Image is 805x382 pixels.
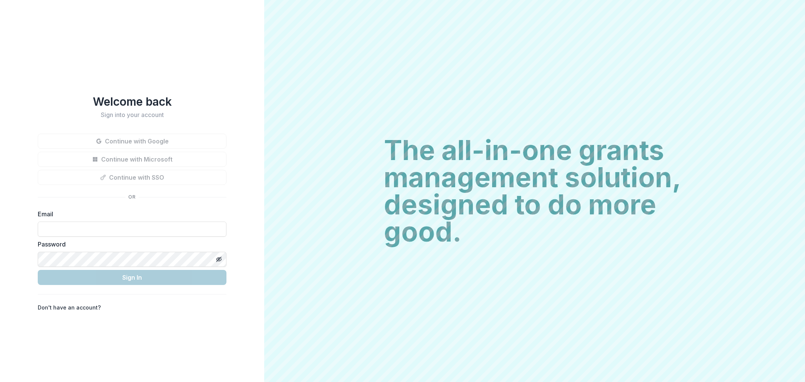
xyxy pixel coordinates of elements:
button: Continue with Microsoft [38,152,226,167]
button: Continue with SSO [38,170,226,185]
button: Sign In [38,270,226,285]
label: Email [38,209,222,219]
h2: Sign into your account [38,111,226,119]
button: Toggle password visibility [213,253,225,265]
h1: Welcome back [38,95,226,108]
p: Don't have an account? [38,303,101,311]
button: Continue with Google [38,134,226,149]
label: Password [38,240,222,249]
